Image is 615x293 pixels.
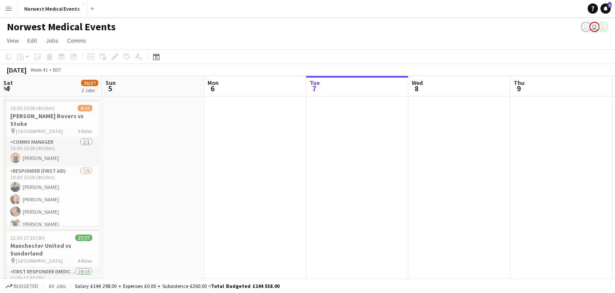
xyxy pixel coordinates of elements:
span: Comms [67,37,86,44]
span: View [7,37,19,44]
span: Budgeted [14,283,38,289]
span: Week 41 [28,67,50,73]
span: 36/37 [81,80,98,86]
div: Salary £144 298.00 + Expenses £0.00 + Subsistence £260.00 = [75,283,279,289]
h1: Norwest Medical Events [7,20,116,33]
a: 1 [600,3,611,14]
span: 9 [512,84,524,93]
app-job-card: 10:30-15:00 (4h30m)9/10[PERSON_NAME] Rovers vs Stoke [GEOGRAPHIC_DATA]3 RolesComms Manager1/110:3... [3,100,99,226]
app-user-avatar: Rory Murphy [581,22,591,32]
span: Edit [27,37,37,44]
span: Sun [105,79,116,87]
span: 27/27 [75,235,92,241]
app-user-avatar: Rory Murphy [598,22,608,32]
div: 2 Jobs [82,87,98,93]
span: 12:30-17:30 (5h) [10,235,45,241]
h3: [PERSON_NAME] Rovers vs Stoke [3,112,99,128]
div: BST [53,67,61,73]
a: View [3,35,22,46]
span: Total Budgeted £144 558.00 [211,283,279,289]
span: 1 [608,2,612,8]
div: [DATE] [7,66,26,74]
span: Tue [310,79,320,87]
button: Budgeted [4,281,40,291]
a: Comms [64,35,90,46]
span: 7 [308,84,320,93]
span: All jobs [47,283,67,289]
app-card-role: Responder (First Aid)7/810:30-15:00 (4h30m)[PERSON_NAME][PERSON_NAME][PERSON_NAME][PERSON_NAME] [3,166,99,282]
button: Norwest Medical Events [18,0,87,17]
span: Wed [412,79,423,87]
h3: Manchester United vs Sunderland [3,242,99,257]
span: 10:30-15:00 (4h30m) [10,105,55,111]
span: [GEOGRAPHIC_DATA] [16,128,63,134]
span: 3 Roles [78,128,92,134]
a: Edit [24,35,41,46]
span: 4 Roles [78,258,92,264]
span: Sat [3,79,13,87]
span: 8 [410,84,423,93]
span: 5 [104,84,116,93]
span: 4 [2,84,13,93]
span: 6 [206,84,219,93]
span: Jobs [46,37,59,44]
span: [GEOGRAPHIC_DATA] [16,258,63,264]
span: 9/10 [78,105,92,111]
a: Jobs [42,35,62,46]
span: Thu [514,79,524,87]
span: Mon [208,79,219,87]
app-user-avatar: Rory Murphy [589,22,600,32]
app-card-role: Comms Manager1/110:30-15:00 (4h30m)[PERSON_NAME] [3,137,99,166]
